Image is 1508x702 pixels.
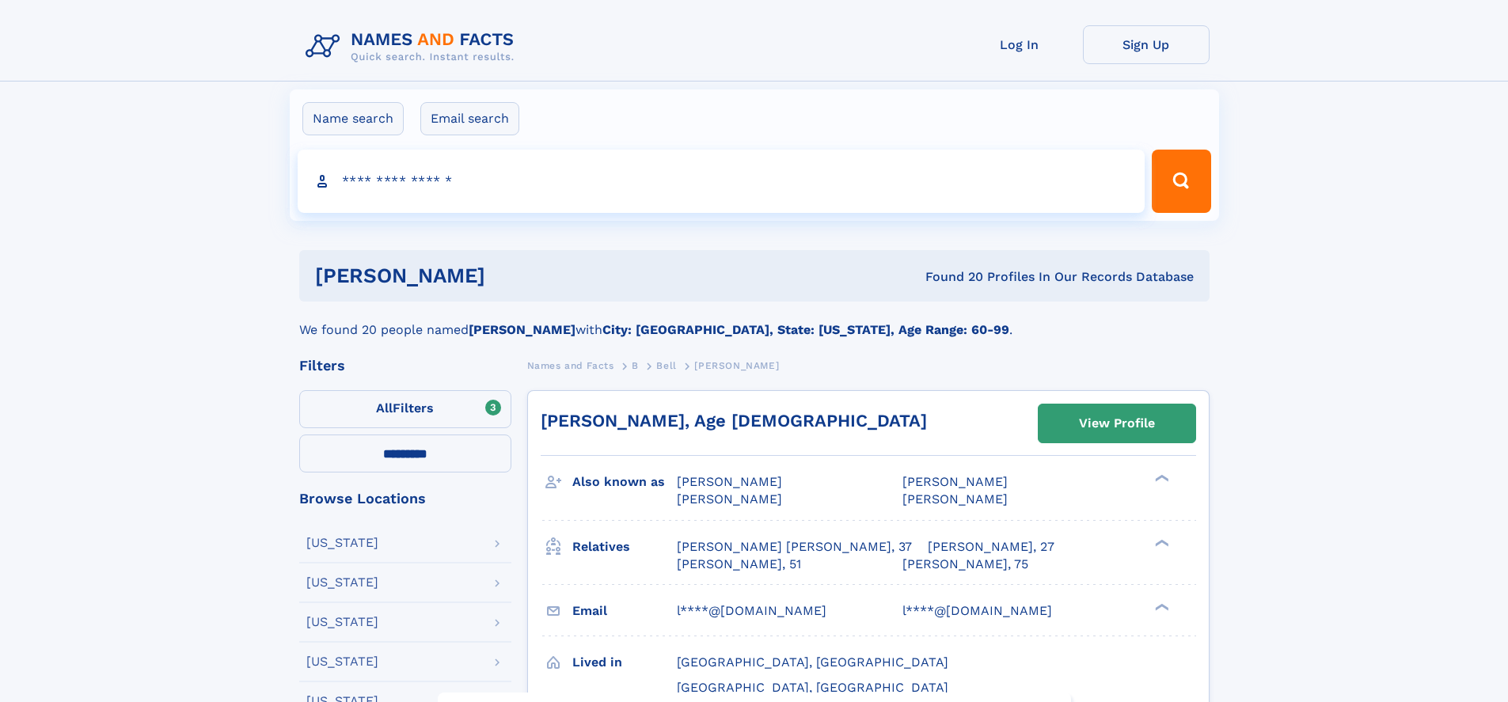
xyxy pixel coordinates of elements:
[1151,601,1170,612] div: ❯
[632,360,639,371] span: B
[677,680,948,695] span: [GEOGRAPHIC_DATA], [GEOGRAPHIC_DATA]
[299,302,1210,340] div: We found 20 people named with .
[572,649,677,676] h3: Lived in
[306,576,378,589] div: [US_STATE]
[902,491,1008,507] span: [PERSON_NAME]
[1083,25,1210,64] a: Sign Up
[299,390,511,428] label: Filters
[694,360,779,371] span: [PERSON_NAME]
[677,556,801,573] a: [PERSON_NAME], 51
[1152,150,1210,213] button: Search Button
[298,150,1145,213] input: search input
[656,360,676,371] span: Bell
[902,556,1028,573] a: [PERSON_NAME], 75
[469,322,575,337] b: [PERSON_NAME]
[705,268,1194,286] div: Found 20 Profiles In Our Records Database
[572,533,677,560] h3: Relatives
[902,474,1008,489] span: [PERSON_NAME]
[928,538,1054,556] a: [PERSON_NAME], 27
[1151,473,1170,484] div: ❯
[299,491,511,506] div: Browse Locations
[677,655,948,670] span: [GEOGRAPHIC_DATA], [GEOGRAPHIC_DATA]
[677,538,912,556] a: [PERSON_NAME] [PERSON_NAME], 37
[656,355,676,375] a: Bell
[541,411,927,431] a: [PERSON_NAME], Age [DEMOGRAPHIC_DATA]
[956,25,1083,64] a: Log In
[299,25,527,68] img: Logo Names and Facts
[315,266,705,286] h1: [PERSON_NAME]
[306,655,378,668] div: [US_STATE]
[572,469,677,495] h3: Also known as
[572,598,677,624] h3: Email
[1079,405,1155,442] div: View Profile
[677,474,782,489] span: [PERSON_NAME]
[302,102,404,135] label: Name search
[420,102,519,135] label: Email search
[306,537,378,549] div: [US_STATE]
[1039,404,1195,442] a: View Profile
[602,322,1009,337] b: City: [GEOGRAPHIC_DATA], State: [US_STATE], Age Range: 60-99
[677,491,782,507] span: [PERSON_NAME]
[376,400,393,416] span: All
[299,359,511,373] div: Filters
[527,355,614,375] a: Names and Facts
[632,355,639,375] a: B
[306,616,378,628] div: [US_STATE]
[1151,537,1170,548] div: ❯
